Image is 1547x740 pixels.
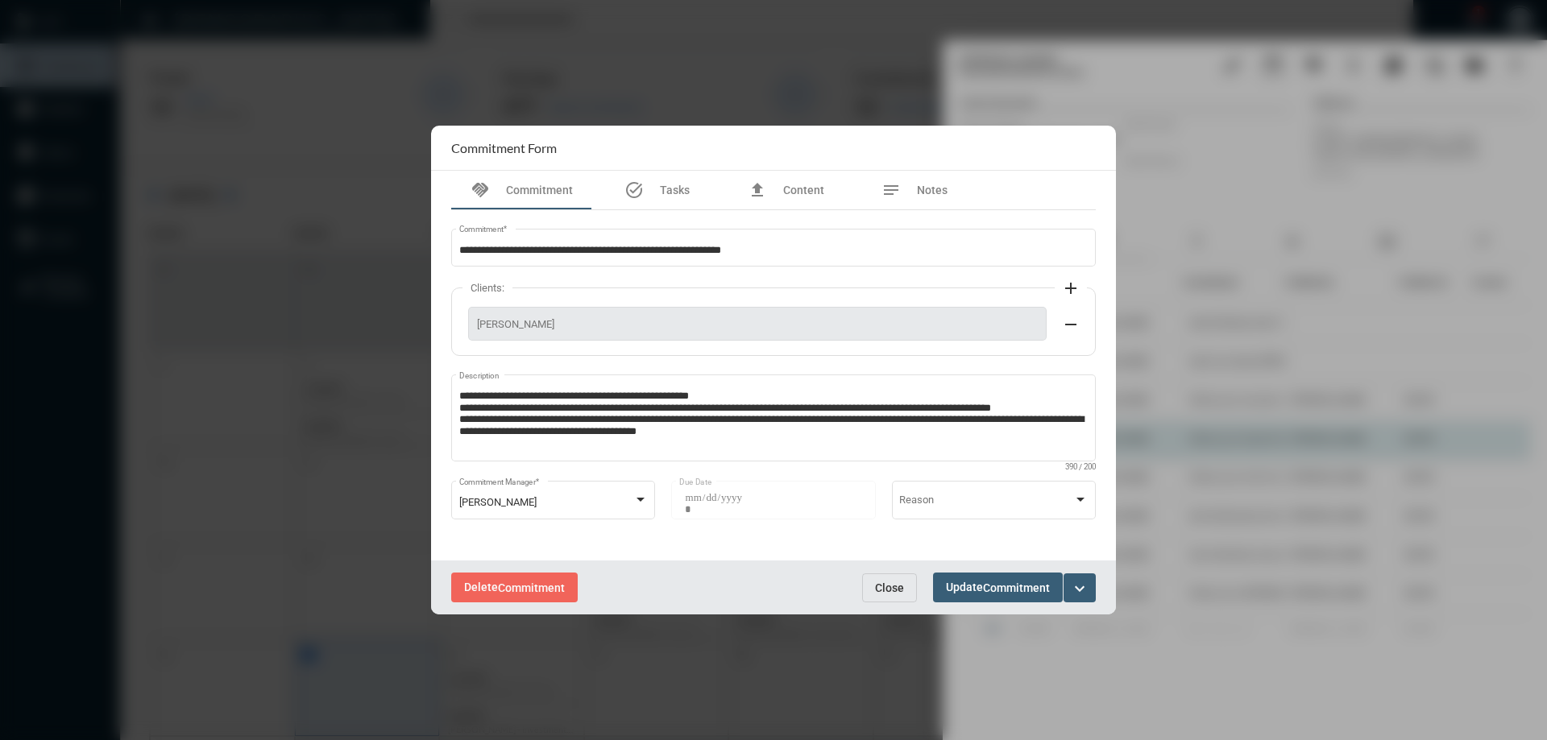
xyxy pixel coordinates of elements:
[933,573,1063,602] button: UpdateCommitment
[875,581,904,594] span: Close
[477,318,1038,330] span: [PERSON_NAME]
[783,184,824,196] span: Content
[983,581,1050,594] span: Commitment
[464,581,565,593] span: Delete
[660,184,690,196] span: Tasks
[748,180,767,200] mat-icon: file_upload
[1070,579,1089,598] mat-icon: expand_more
[862,573,917,602] button: Close
[498,581,565,594] span: Commitment
[462,282,512,294] label: Clients:
[451,573,578,602] button: DeleteCommitment
[471,180,490,200] mat-icon: handshake
[506,184,573,196] span: Commitment
[1065,463,1096,472] mat-hint: 390 / 200
[1061,279,1080,298] mat-icon: add
[917,184,948,196] span: Notes
[881,180,901,200] mat-icon: notes
[624,180,644,200] mat-icon: task_alt
[1061,315,1080,334] mat-icon: remove
[946,581,1050,593] span: Update
[451,140,557,155] h2: Commitment Form
[459,496,537,508] span: [PERSON_NAME]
